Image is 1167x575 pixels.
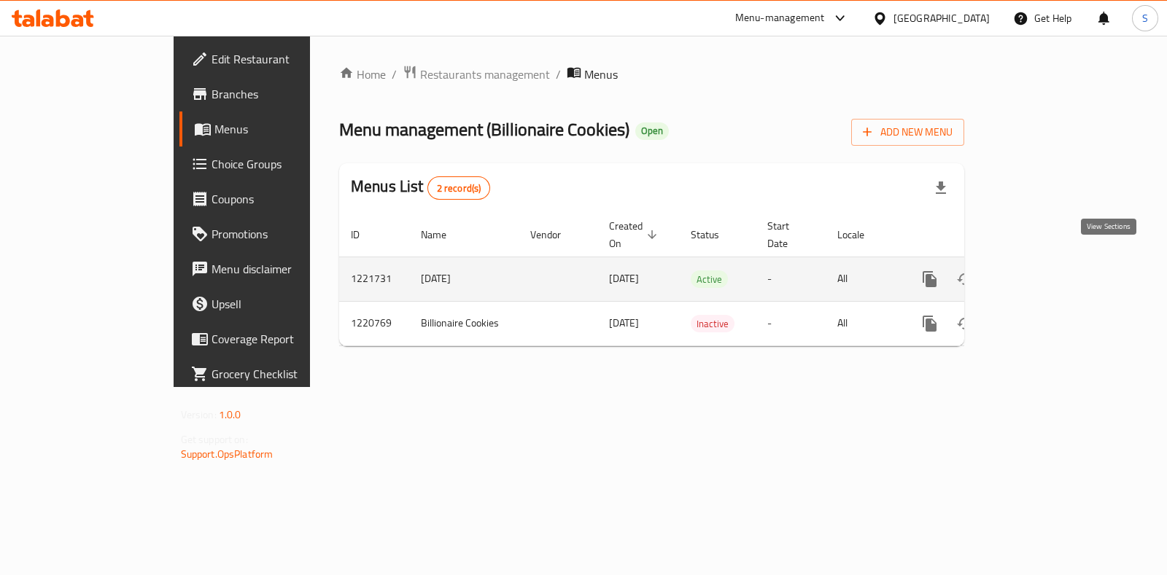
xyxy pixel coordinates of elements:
span: Edit Restaurant [212,50,357,68]
a: Restaurants management [403,65,550,84]
span: [DATE] [609,269,639,288]
a: Edit Restaurant [179,42,368,77]
span: Promotions [212,225,357,243]
h2: Menus List [351,176,490,200]
span: Open [635,125,669,137]
td: All [826,257,901,301]
span: Version: [181,405,217,424]
span: Start Date [767,217,808,252]
a: Promotions [179,216,368,251]
div: Menu-management [735,9,825,27]
div: Total records count [427,176,491,200]
span: Choice Groups [212,155,357,173]
span: Coupons [212,190,357,208]
span: [DATE] [609,313,639,332]
span: Name [421,226,465,243]
div: [GEOGRAPHIC_DATA] [893,10,990,26]
a: Upsell [179,286,368,321]
span: Branches [212,85,357,103]
li: / [392,66,397,83]
span: Created On [609,217,662,252]
td: Billionaire Cookies [409,301,519,345]
span: Menu disclaimer [212,260,357,278]
span: ID [351,226,379,243]
td: 1220769 [339,301,409,345]
a: Menus [179,112,368,146]
button: Change Status [947,262,982,297]
a: Grocery Checklist [179,356,368,391]
span: Status [691,226,738,243]
a: Coupons [179,181,368,216]
nav: breadcrumb [339,65,964,84]
span: Active [691,271,728,288]
a: Branches [179,77,368,112]
span: Locale [837,226,883,243]
span: Menus [214,120,357,138]
span: Upsell [212,295,357,313]
td: - [756,257,826,301]
button: Change Status [947,306,982,341]
div: Open [635,122,669,140]
div: Inactive [691,315,734,332]
span: Coverage Report [212,330,357,348]
button: more [912,262,947,297]
td: All [826,301,901,345]
td: [DATE] [409,257,519,301]
span: Menu management ( Billionaire Cookies ) [339,113,629,146]
a: Menu disclaimer [179,251,368,286]
span: Add New Menu [863,123,953,141]
span: Vendor [530,226,580,243]
button: more [912,306,947,341]
span: Grocery Checklist [212,365,357,383]
span: Get support on: [181,430,248,449]
span: Restaurants management [420,66,550,83]
div: Export file [923,171,958,206]
span: 1.0.0 [219,405,241,424]
td: 1221731 [339,257,409,301]
li: / [556,66,561,83]
th: Actions [901,213,1064,257]
a: Coverage Report [179,321,368,356]
button: Add New Menu [851,119,964,146]
span: Menus [584,66,618,83]
span: 2 record(s) [428,181,490,195]
a: Choice Groups [179,146,368,181]
span: Inactive [691,316,734,332]
table: enhanced table [339,213,1064,346]
td: - [756,301,826,345]
a: Support.OpsPlatform [181,445,274,463]
span: S [1142,10,1148,26]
